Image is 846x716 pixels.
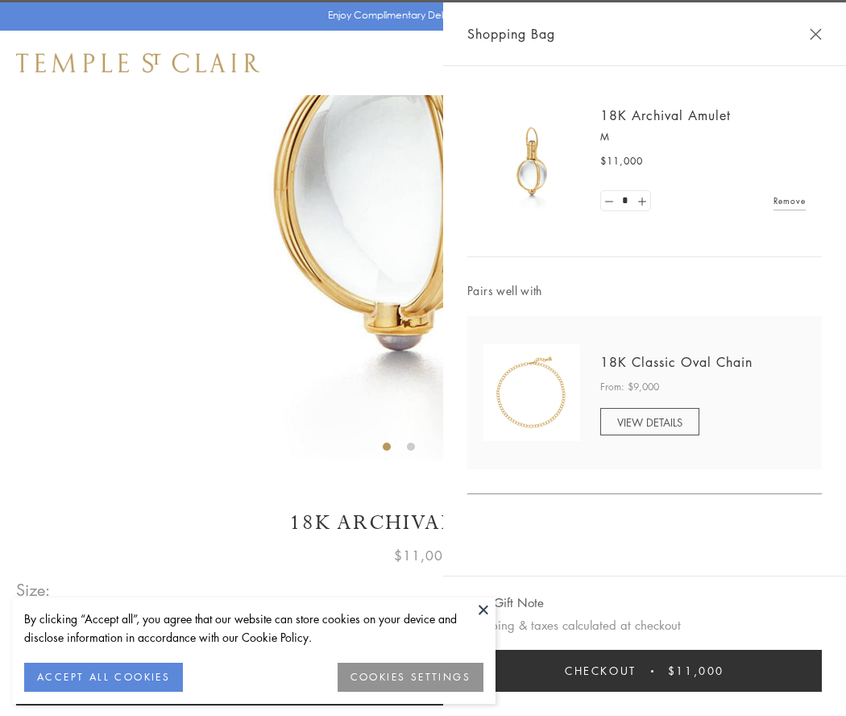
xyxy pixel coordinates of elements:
[16,509,830,537] h1: 18K Archival Amulet
[467,615,822,635] p: Shipping & taxes calculated at checkout
[394,545,452,566] span: $11,000
[24,610,483,647] div: By clicking “Accept all”, you agree that our website can store cookies on your device and disclos...
[601,191,617,211] a: Set quantity to 0
[600,379,659,395] span: From: $9,000
[24,663,183,692] button: ACCEPT ALL COOKIES
[617,414,682,430] span: VIEW DETAILS
[633,191,649,211] a: Set quantity to 2
[668,662,724,680] span: $11,000
[338,663,483,692] button: COOKIES SETTINGS
[483,344,580,441] img: N88865-OV18
[600,353,753,371] a: 18K Classic Oval Chain
[467,23,555,44] span: Shopping Bag
[16,53,259,73] img: Temple St. Clair
[483,113,580,210] img: 18K Archival Amulet
[467,281,822,300] span: Pairs well with
[600,106,731,124] a: 18K Archival Amulet
[600,129,806,145] p: M
[16,577,52,603] span: Size:
[328,7,511,23] p: Enjoy Complimentary Delivery & Returns
[810,28,822,40] button: Close Shopping Bag
[467,593,544,613] button: Add Gift Note
[600,153,643,169] span: $11,000
[600,408,699,435] a: VIEW DETAILS
[467,650,822,692] button: Checkout $11,000
[565,662,637,680] span: Checkout
[773,192,806,210] a: Remove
